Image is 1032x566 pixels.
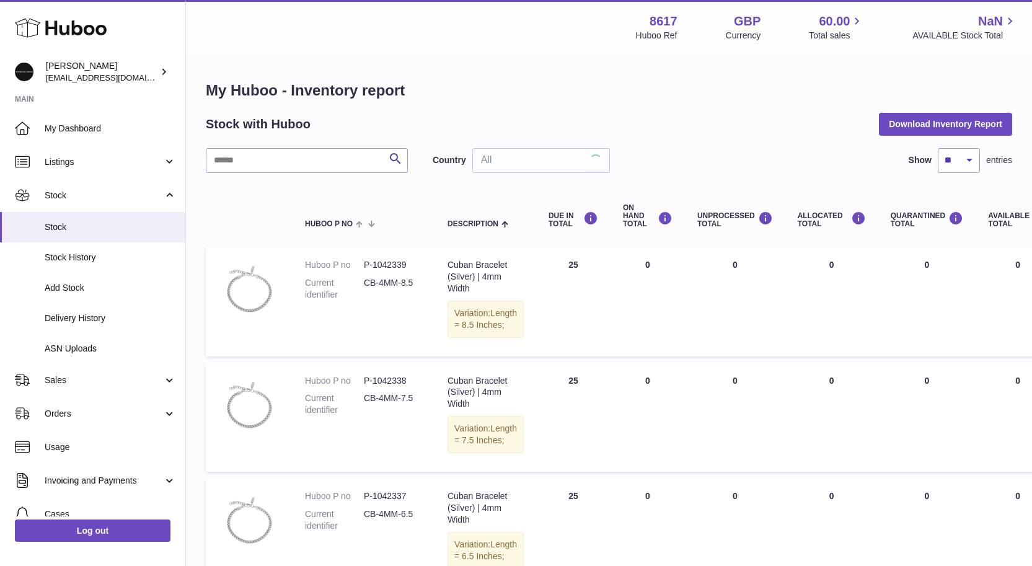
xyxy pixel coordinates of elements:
[305,259,364,271] dt: Huboo P no
[978,13,1003,30] span: NaN
[45,441,176,453] span: Usage
[912,30,1017,42] span: AVAILABLE Stock Total
[454,539,517,561] span: Length = 6.5 Inches;
[305,277,364,301] dt: Current identifier
[454,308,517,330] span: Length = 8.5 Inches;
[206,116,311,133] h2: Stock with Huboo
[650,13,677,30] strong: 8617
[45,252,176,263] span: Stock History
[549,211,598,228] div: DUE IN TOTAL
[623,204,673,229] div: ON HAND Total
[364,392,423,416] dd: CB-4MM-7.5
[45,156,163,168] span: Listings
[364,277,423,301] dd: CB-4MM-8.5
[364,490,423,502] dd: P-1042337
[925,491,930,501] span: 0
[218,375,280,437] img: product image
[809,30,864,42] span: Total sales
[15,520,170,542] a: Log out
[364,375,423,387] dd: P-1042338
[611,363,685,472] td: 0
[15,63,33,81] img: hello@alfredco.com
[46,73,182,82] span: [EMAIL_ADDRESS][DOMAIN_NAME]
[785,247,878,356] td: 0
[45,343,176,355] span: ASN Uploads
[364,259,423,271] dd: P-1042339
[364,508,423,532] dd: CB-4MM-6.5
[986,154,1012,166] span: entries
[45,312,176,324] span: Delivery History
[819,13,850,30] span: 60.00
[891,211,964,228] div: QUARANTINED Total
[785,363,878,472] td: 0
[697,211,773,228] div: UNPROCESSED Total
[879,113,1012,135] button: Download Inventory Report
[46,60,157,84] div: [PERSON_NAME]
[798,211,866,228] div: ALLOCATED Total
[636,30,677,42] div: Huboo Ref
[305,375,364,387] dt: Huboo P no
[685,363,785,472] td: 0
[45,374,163,386] span: Sales
[925,260,930,270] span: 0
[305,392,364,416] dt: Current identifier
[734,13,761,30] strong: GBP
[912,13,1017,42] a: NaN AVAILABLE Stock Total
[925,376,930,386] span: 0
[448,416,524,453] div: Variation:
[448,259,524,294] div: Cuban Bracelet (Silver) | 4mm Width
[909,154,932,166] label: Show
[305,490,364,502] dt: Huboo P no
[45,123,176,135] span: My Dashboard
[305,508,364,532] dt: Current identifier
[45,190,163,201] span: Stock
[611,247,685,356] td: 0
[685,247,785,356] td: 0
[448,220,498,228] span: Description
[45,475,163,487] span: Invoicing and Payments
[448,490,524,526] div: Cuban Bracelet (Silver) | 4mm Width
[536,363,611,472] td: 25
[305,220,353,228] span: Huboo P no
[45,221,176,233] span: Stock
[45,508,176,520] span: Cases
[45,282,176,294] span: Add Stock
[218,490,280,552] img: product image
[433,154,466,166] label: Country
[809,13,864,42] a: 60.00 Total sales
[536,247,611,356] td: 25
[448,301,524,338] div: Variation:
[448,375,524,410] div: Cuban Bracelet (Silver) | 4mm Width
[206,81,1012,100] h1: My Huboo - Inventory report
[726,30,761,42] div: Currency
[45,408,163,420] span: Orders
[218,259,280,321] img: product image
